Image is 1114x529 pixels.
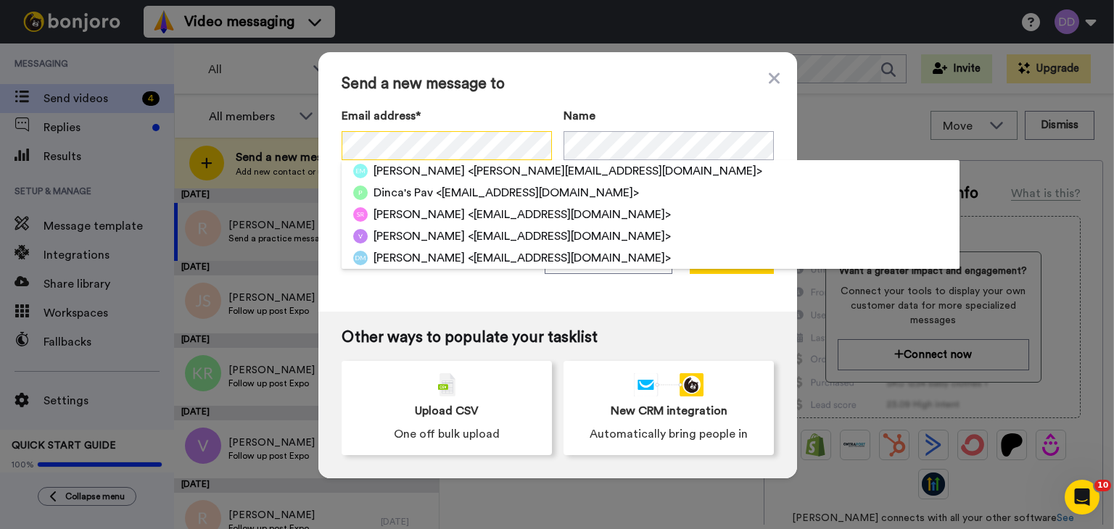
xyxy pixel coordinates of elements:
span: Upload CSV [415,402,479,420]
span: <[EMAIL_ADDRESS][DOMAIN_NAME]> [468,206,671,223]
span: [PERSON_NAME] [374,228,465,245]
span: <[PERSON_NAME][EMAIL_ADDRESS][DOMAIN_NAME]> [468,162,762,180]
img: csv-grey.png [438,373,455,396]
span: Other ways to populate your tasklist [342,329,774,346]
img: sr.png [353,207,368,222]
span: Dinca's Pav [374,184,433,201]
div: animation [634,373,704,396]
span: New CRM integration [611,402,727,420]
label: Email address* [342,107,552,125]
span: [PERSON_NAME] [374,206,465,223]
span: One off bulk upload [394,425,500,443]
img: p.png [353,186,368,200]
img: dm.png [353,251,368,265]
span: Send a new message to [342,75,774,93]
img: v.png [353,229,368,243]
span: <[EMAIL_ADDRESS][DOMAIN_NAME]> [436,184,639,201]
img: em.png [353,164,368,178]
span: Name [564,107,595,125]
span: 10 [1094,480,1111,491]
span: [PERSON_NAME] [374,249,465,267]
span: [PERSON_NAME] [374,162,465,180]
iframe: Intercom live chat [1065,480,1099,515]
span: <[EMAIL_ADDRESS][DOMAIN_NAME]> [468,228,671,245]
span: <[EMAIL_ADDRESS][DOMAIN_NAME]> [468,249,671,267]
span: Automatically bring people in [590,425,748,443]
